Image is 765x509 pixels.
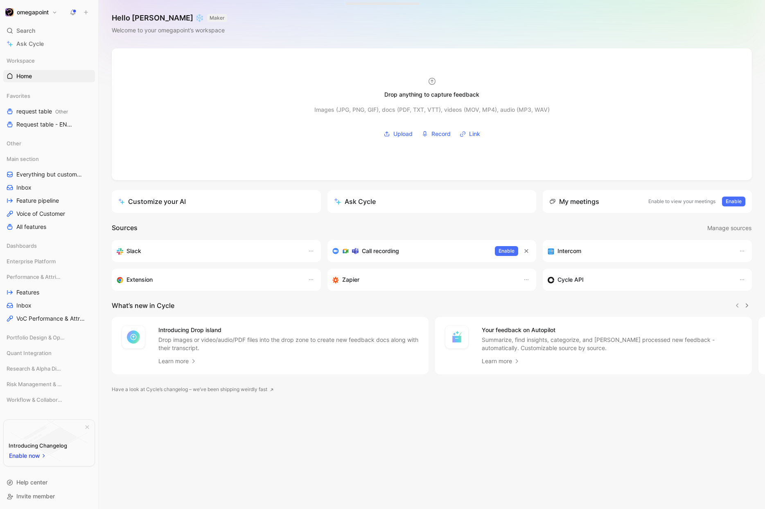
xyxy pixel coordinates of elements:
div: Favorites [3,90,95,102]
a: Request table - ENOther [3,118,95,131]
div: Ask Cycle [334,197,376,206]
span: Upload [393,129,413,139]
a: Everything but customer X [3,168,95,181]
div: Dashboards [3,240,95,254]
span: Enterprise Platform [7,257,56,265]
div: Welcome to your omegapoint’s workspace [112,25,227,35]
span: Research & Alpha Discovery [7,364,64,373]
div: Sync customers & send feedback from custom sources. Get inspired by our favorite use case [548,275,731,285]
div: Invite member [3,490,95,502]
div: Research & Alpha Discovery [3,362,95,377]
span: Manage sources [707,223,751,233]
h3: Call recording [362,246,399,256]
h4: Your feedback on Autopilot [482,325,742,335]
a: Home [3,70,95,82]
div: Capture feedback from anywhere on the web [117,275,300,285]
div: Portfolio Design & Optimization [3,331,95,344]
button: MAKER [207,14,227,22]
a: Feature pipeline [3,195,95,207]
h3: Extension [126,275,153,285]
div: My meetings [549,197,599,206]
div: Main sectionEverything but customer XInboxFeature pipelineVoice of CustomerAll features [3,153,95,233]
div: Workflow & Collaboration [3,394,95,406]
span: Workflow & Collaboration [7,396,63,404]
p: Summarize, find insights, categorize, and [PERSON_NAME] processed new feedback - automatically. C... [482,336,742,352]
div: Workflow & Collaboration [3,394,95,408]
span: VoC Performance & Attribution [16,314,85,323]
button: Enable [495,246,518,256]
div: Enterprise Platform [3,255,95,270]
a: Inbox [3,299,95,312]
div: Sync your customers, send feedback and get updates in Slack [117,246,300,256]
div: Other [3,137,95,152]
span: Enable [499,247,515,255]
span: Dashboards [7,242,37,250]
div: Sync your customers, send feedback and get updates in Intercom [548,246,731,256]
button: Ask Cycle [327,190,537,213]
img: bg-BLZuj68n.svg [11,420,88,461]
a: request tableOther [3,105,95,118]
span: Inbox [16,183,32,192]
div: Images (JPG, PNG, GIF), docs (PDF, TXT, VTT), videos (MOV, MP4), audio (MP3, WAV) [314,105,550,115]
div: Performance & AttributionFeaturesInboxVoC Performance & Attribution [3,271,95,325]
div: Portfolio Design & Optimization [3,331,95,346]
h2: What’s new in Cycle [112,301,174,310]
span: Workspace [7,57,35,65]
span: Features [16,288,39,296]
span: Link [469,129,480,139]
span: Risk Management & Guardrails [7,380,65,388]
a: Features [3,286,95,299]
div: Risk Management & Guardrails [3,378,95,390]
button: Link [457,128,483,140]
span: Help center [16,479,47,486]
a: Voice of Customer [3,208,95,220]
div: Drop anything to capture feedback [384,90,479,100]
a: Learn more [158,356,197,366]
span: All features [16,223,46,231]
span: Other [55,109,68,115]
span: Search [16,26,35,36]
p: Drop images or video/audio/PDF files into the drop zone to create new feedback docs along with th... [158,336,419,352]
h3: Intercom [557,246,581,256]
h3: Zapier [342,275,359,285]
span: Voice of Customer [16,210,65,218]
div: Other [3,137,95,149]
span: Ask Cycle [16,39,44,49]
div: Capture feedback from thousands of sources with Zapier (survey results, recordings, sheets, etc). [332,275,515,285]
div: Quant Integration [3,347,95,359]
span: Everything but customer X [16,170,84,179]
a: Have a look at Cycle’s changelog – we’ve been shipping weirdly fast [112,385,274,394]
div: Introducing Changelog [9,441,67,450]
div: Record & transcribe meetings from Zoom, Meet & Teams. [332,246,489,256]
h1: omegapoint [17,9,49,16]
span: Favorites [7,92,30,100]
span: request table [16,107,68,116]
button: Enable [722,197,745,206]
div: Research & Alpha Discovery [3,362,95,375]
span: Home [16,72,32,80]
div: Enterprise Platform [3,255,95,267]
img: omegapoint [5,8,14,16]
span: Main section [7,155,39,163]
a: Inbox [3,181,95,194]
button: Record [419,128,454,140]
span: Other [7,139,21,147]
button: Upload [381,128,415,140]
span: Record [431,129,451,139]
a: Customize your AI [112,190,321,213]
a: VoC Performance & Attribution [3,312,95,325]
div: Quant Integration [3,347,95,362]
div: Search [3,25,95,37]
span: Performance & Attribution [7,273,63,281]
h1: Hello [PERSON_NAME] ❄️ [112,13,227,23]
a: Ask Cycle [3,38,95,50]
h3: Slack [126,246,141,256]
h2: Sources [112,223,138,233]
h4: Introducing Drop island [158,325,419,335]
span: Invite member [16,493,55,500]
span: Quant Integration [7,349,52,357]
a: Learn more [482,356,520,366]
span: Inbox [16,301,32,310]
div: Workspace [3,54,95,67]
p: Enable to view your meetings [648,197,715,206]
